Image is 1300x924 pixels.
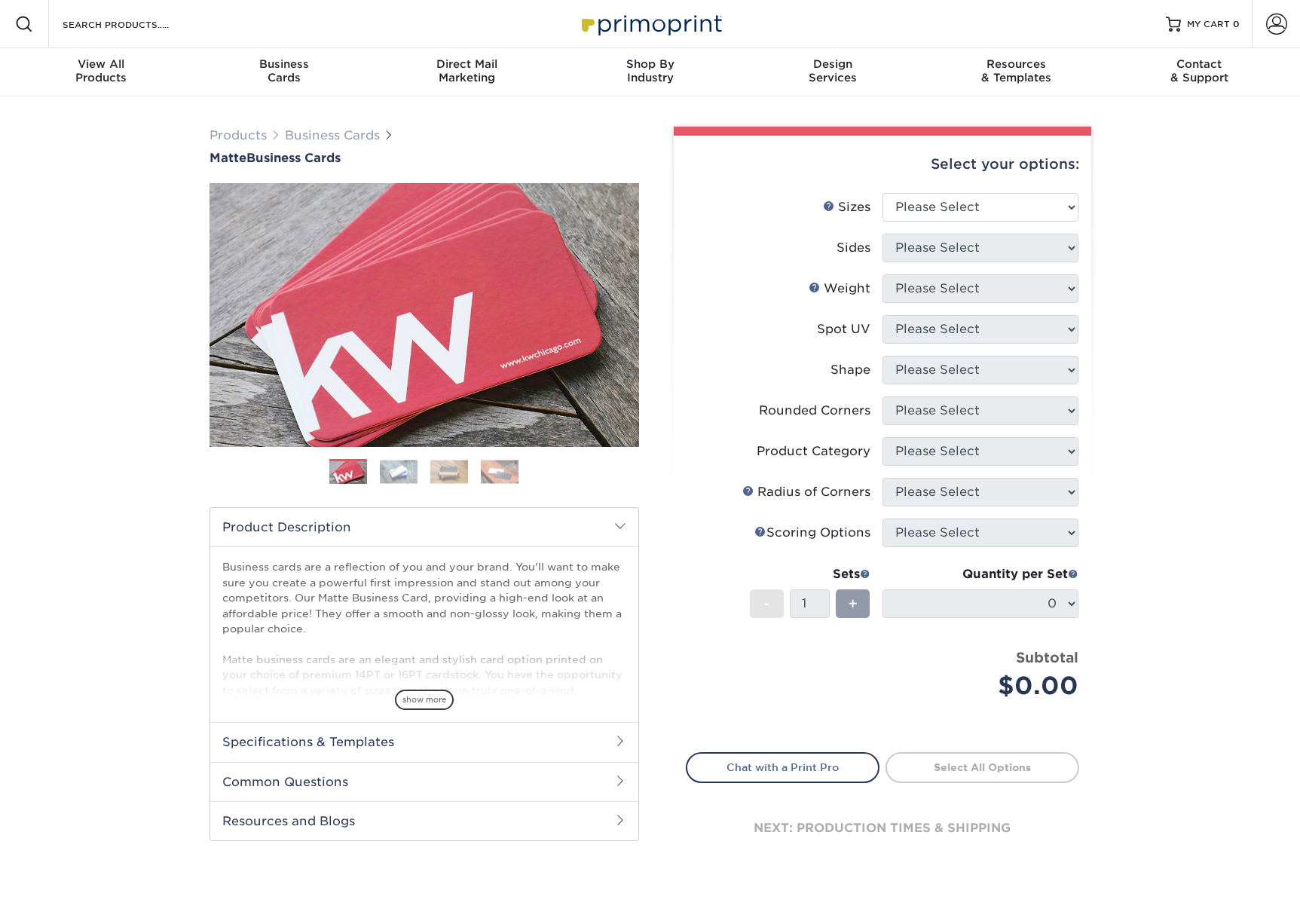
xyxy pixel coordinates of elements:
div: Sides [837,239,870,257]
span: View All [10,57,193,71]
span: Matte [210,151,246,165]
span: Resources [925,57,1108,71]
a: Shop ByIndustry [558,48,742,96]
div: & Support [1108,57,1291,84]
div: Shape [830,361,870,379]
img: Business Cards 01 [329,454,367,491]
span: Direct Mail [375,57,558,71]
div: $0.00 [894,668,1078,704]
a: MatteBusiness Cards [210,151,639,165]
span: Design [742,57,925,71]
a: DesignServices [742,48,925,96]
a: BusinessCards [192,48,375,96]
span: 0 [1233,19,1240,29]
div: Quantity per Set [882,565,1078,583]
div: Weight [809,280,870,298]
div: Marketing [375,57,558,84]
span: MY CART [1187,18,1230,31]
div: Services [742,57,925,84]
span: show more [395,690,454,710]
h2: Product Description [210,508,638,546]
strong: Subtotal [1016,649,1078,665]
div: Products [10,57,193,84]
a: Select All Options [886,752,1079,782]
div: Sizes [823,198,870,216]
p: Business cards are a reflection of you and your brand. You'll want to make sure you create a powe... [222,559,626,774]
div: Cards [192,57,375,84]
h2: Resources and Blogs [210,801,638,840]
span: + [848,592,858,615]
img: Business Cards 04 [481,460,518,483]
a: Resources& Templates [925,48,1108,96]
span: Business [192,57,375,71]
a: Direct MailMarketing [375,48,558,96]
div: Rounded Corners [759,402,870,420]
div: Industry [558,57,742,84]
input: SEARCH PRODUCTS..... [61,15,208,33]
div: Radius of Corners [742,483,870,501]
span: - [763,592,770,615]
a: Products [210,128,267,142]
div: Sets [750,565,870,583]
div: Spot UV [817,320,870,338]
div: Product Category [757,442,870,460]
div: Scoring Options [754,524,870,542]
h2: Common Questions [210,762,638,801]
div: & Templates [925,57,1108,84]
img: Primoprint [575,8,726,40]
a: Contact& Support [1108,48,1291,96]
h2: Specifications & Templates [210,722,638,761]
img: Matte 01 [210,100,639,530]
img: Business Cards 02 [380,460,418,483]
a: Business Cards [285,128,380,142]
div: Select your options: [686,136,1079,193]
span: Shop By [558,57,742,71]
h1: Business Cards [210,151,639,165]
a: View AllProducts [10,48,193,96]
span: Contact [1108,57,1291,71]
div: next: production times & shipping [686,783,1079,874]
img: Business Cards 03 [430,460,468,483]
a: Chat with a Print Pro [686,752,879,782]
